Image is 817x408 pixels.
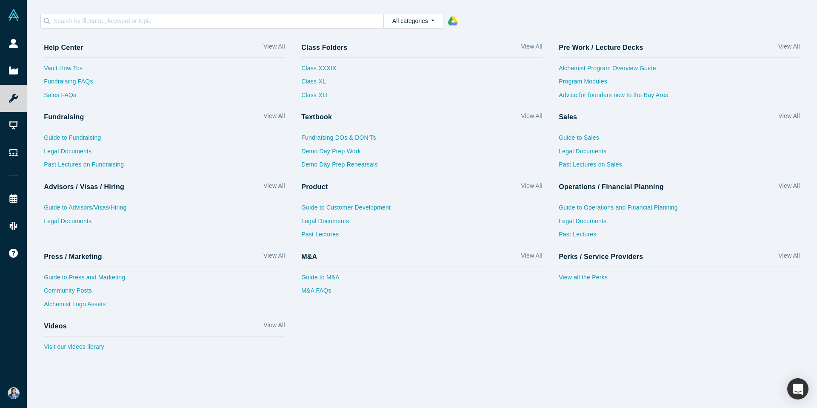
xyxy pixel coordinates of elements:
[301,273,543,287] a: Guide to M&A
[301,77,336,91] a: Class XL
[44,64,285,78] a: Vault How Tos
[44,91,285,104] a: Sales FAQs
[559,64,800,78] a: Alchemist Program Overview Guide
[559,43,643,52] h4: Pre Work / Lecture Decks
[301,286,543,300] a: M&A FAQs
[44,113,84,121] h4: Fundraising
[521,112,542,124] a: View All
[778,251,800,264] a: View All
[8,387,20,399] img: Idicula Mathew's Account
[44,286,285,300] a: Community Posts
[559,160,800,174] a: Past Lectures on Sales
[559,133,800,147] a: Guide to Sales
[301,91,336,104] a: Class XLI
[44,203,285,217] a: Guide to Advisors/Visas/Hiring
[263,321,285,333] a: View All
[559,77,800,91] a: Program Modules
[53,15,383,26] input: Search by filename, keyword or topic
[559,253,643,261] h4: Perks / Service Providers
[301,160,543,174] a: Demo Day Prep Rehearsals
[778,181,800,194] a: View All
[44,183,124,191] h4: Advisors / Visas / Hiring
[44,300,285,313] a: Alchemist Logo Assets
[301,147,543,161] a: Demo Day Prep Work
[301,64,336,78] a: Class XXXIX
[44,133,285,147] a: Guide to Fundraising
[301,230,543,244] a: Past Lectures
[44,273,285,287] a: Guide to Press and Marketing
[521,251,542,264] a: View All
[559,217,800,230] a: Legal Documents
[559,230,800,244] a: Past Lectures
[44,342,285,356] a: Visit our videos library
[383,14,443,29] button: All categories
[44,217,285,230] a: Legal Documents
[263,112,285,124] a: View All
[301,203,543,217] a: Guide to Customer Development
[559,91,800,104] a: Advice for founders new to the Bay Area
[44,43,83,52] h4: Help Center
[778,42,800,55] a: View All
[301,43,347,52] h4: Class Folders
[559,147,800,161] a: Legal Documents
[559,113,577,121] h4: Sales
[301,253,317,261] h4: M&A
[44,160,285,174] a: Past Lectures on Fundraising
[559,273,800,287] a: View all the Perks
[44,147,285,161] a: Legal Documents
[521,42,542,55] a: View All
[301,113,332,121] h4: Textbook
[559,183,664,191] h4: Operations / Financial Planning
[301,183,328,191] h4: Product
[778,112,800,124] a: View All
[263,181,285,194] a: View All
[263,251,285,264] a: View All
[521,181,542,194] a: View All
[301,217,543,230] a: Legal Documents
[559,203,800,217] a: Guide to Operations and Financial Planning
[8,9,20,21] img: Alchemist Vault Logo
[44,253,102,261] h4: Press / Marketing
[44,322,67,330] h4: Videos
[44,77,285,91] a: Fundraising FAQs
[301,133,543,147] a: Fundraising DOs & DON’Ts
[263,42,285,55] a: View All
